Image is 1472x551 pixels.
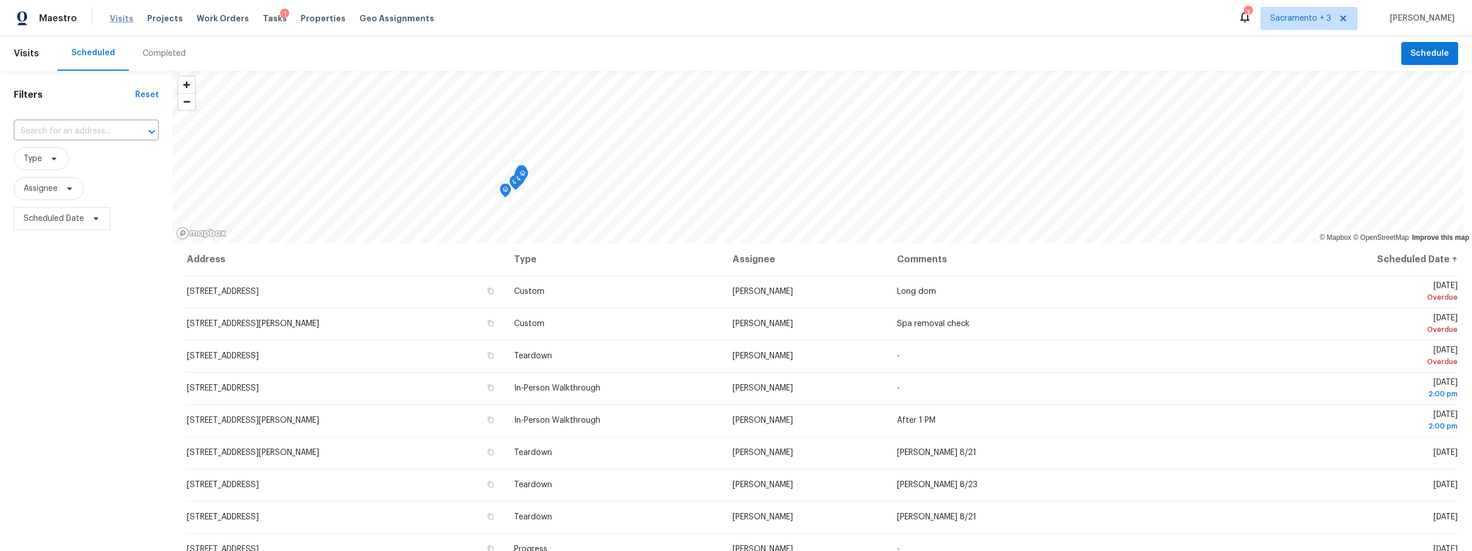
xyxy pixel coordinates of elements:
span: Assignee [24,183,57,194]
span: Type [24,153,42,164]
span: Teardown [514,352,552,360]
span: Geo Assignments [359,13,434,24]
input: Search for an address... [14,123,126,140]
button: Copy Address [485,447,496,457]
span: Teardown [514,481,552,489]
th: Type [505,243,723,275]
span: Sacramento + 3 [1270,13,1331,24]
span: [STREET_ADDRESS] [187,352,259,360]
span: Schedule [1410,47,1449,61]
span: Visits [110,13,133,24]
div: 1 [280,9,289,20]
span: Visits [14,41,39,66]
span: [PERSON_NAME] [733,320,793,328]
span: [STREET_ADDRESS] [187,481,259,489]
th: Scheduled Date ↑ [1270,243,1458,275]
div: Overdue [1279,292,1458,303]
button: Schedule [1401,42,1458,66]
button: Copy Address [485,350,496,361]
th: Comments [888,243,1270,275]
button: Copy Address [485,318,496,328]
a: Mapbox homepage [176,227,227,240]
span: Teardown [514,449,552,457]
span: [PERSON_NAME] [733,481,793,489]
span: [STREET_ADDRESS] [187,384,259,392]
div: Map marker [513,171,525,189]
th: Assignee [723,243,888,275]
div: Map marker [515,167,526,185]
span: Work Orders [197,13,249,24]
div: Overdue [1279,356,1458,368]
span: [STREET_ADDRESS][PERSON_NAME] [187,320,319,328]
span: In-Person Walkthrough [514,416,600,424]
span: [PERSON_NAME] [1385,13,1455,24]
span: [DATE] [1433,513,1458,521]
button: Copy Address [485,286,496,296]
span: - [897,384,900,392]
span: Spa removal check [897,320,969,328]
span: [PERSON_NAME] 8/21 [897,449,976,457]
span: [PERSON_NAME] [733,288,793,296]
span: Scheduled Date [24,213,84,224]
div: 2:00 pm [1279,388,1458,400]
div: Overdue [1279,324,1458,335]
button: Zoom out [178,93,195,110]
div: Map marker [509,175,521,193]
span: Tasks [263,14,287,22]
button: Copy Address [485,382,496,393]
span: [DATE] [1279,314,1458,335]
span: [DATE] [1433,449,1458,457]
span: [STREET_ADDRESS][PERSON_NAME] [187,416,319,424]
span: Long dom [897,288,936,296]
div: Map marker [513,172,525,190]
span: Maestro [39,13,77,24]
button: Open [144,124,160,140]
span: [PERSON_NAME] [733,513,793,521]
span: [PERSON_NAME] 8/21 [897,513,976,521]
span: [STREET_ADDRESS] [187,288,259,296]
button: Zoom in [178,76,195,93]
div: Map marker [517,167,528,185]
span: [DATE] [1279,378,1458,400]
span: Projects [147,13,183,24]
span: [PERSON_NAME] 8/23 [897,481,977,489]
div: Map marker [515,168,526,186]
span: [DATE] [1279,346,1458,368]
button: Copy Address [485,479,496,489]
span: [DATE] [1279,282,1458,303]
span: [STREET_ADDRESS][PERSON_NAME] [187,449,319,457]
span: After 1 PM [897,416,936,424]
span: Custom [514,320,545,328]
div: Map marker [500,183,511,201]
th: Address [186,243,505,275]
a: Mapbox [1320,234,1351,242]
div: 3 [1244,7,1252,18]
button: Copy Address [485,415,496,425]
button: Copy Address [485,511,496,522]
span: [PERSON_NAME] [733,416,793,424]
div: Map marker [516,165,527,183]
div: Reset [135,89,159,101]
span: [DATE] [1433,481,1458,489]
span: - [897,352,900,360]
span: Custom [514,288,545,296]
span: [PERSON_NAME] [733,352,793,360]
div: Scheduled [71,47,115,59]
a: OpenStreetMap [1353,234,1409,242]
span: Properties [301,13,346,24]
span: Teardown [514,513,552,521]
span: Zoom out [178,94,195,110]
a: Improve this map [1412,234,1469,242]
h1: Filters [14,89,135,101]
canvas: Map [172,71,1463,243]
div: 2:00 pm [1279,420,1458,432]
span: In-Person Walkthrough [514,384,600,392]
span: [PERSON_NAME] [733,384,793,392]
span: [STREET_ADDRESS] [187,513,259,521]
div: Completed [143,48,186,59]
span: [DATE] [1279,411,1458,432]
span: [PERSON_NAME] [733,449,793,457]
